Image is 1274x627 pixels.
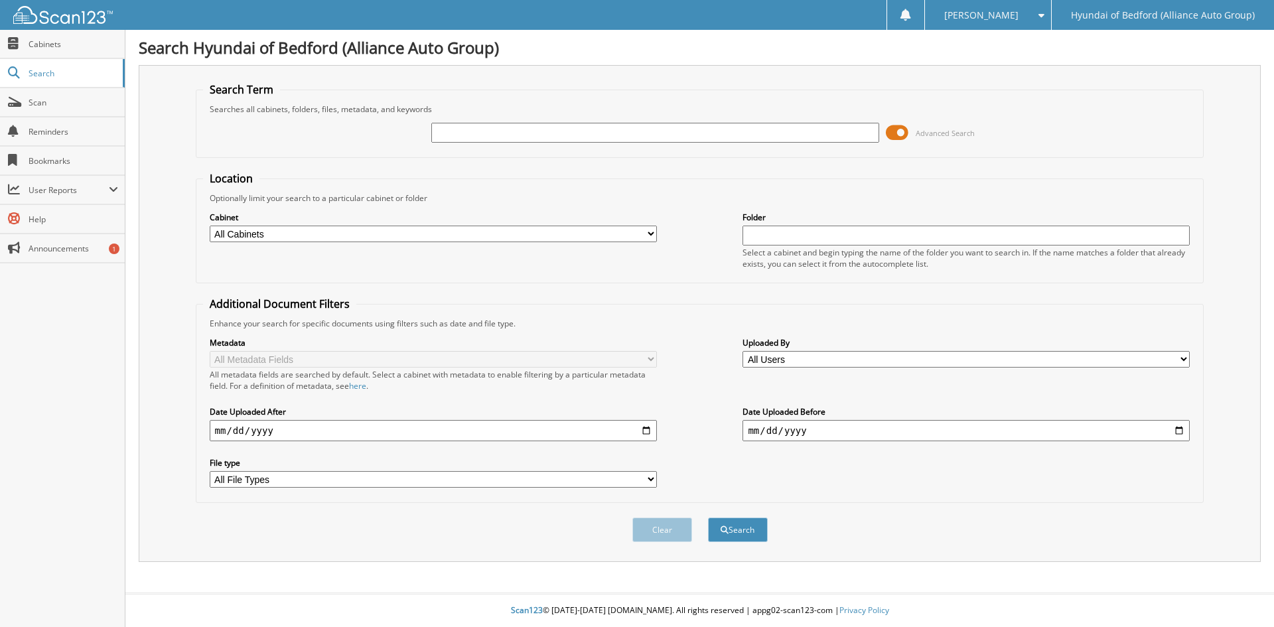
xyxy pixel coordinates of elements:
[210,420,657,441] input: start
[203,318,1197,329] div: Enhance your search for specific documents using filters such as date and file type.
[210,406,657,417] label: Date Uploaded After
[632,518,692,542] button: Clear
[839,604,889,616] a: Privacy Policy
[743,247,1190,269] div: Select a cabinet and begin typing the name of the folder you want to search in. If the name match...
[349,380,366,391] a: here
[511,604,543,616] span: Scan123
[29,97,118,108] span: Scan
[29,155,118,167] span: Bookmarks
[203,171,259,186] legend: Location
[210,457,657,468] label: File type
[29,214,118,225] span: Help
[210,212,657,223] label: Cabinet
[1071,11,1255,19] span: Hyundai of Bedford (Alliance Auto Group)
[944,11,1019,19] span: [PERSON_NAME]
[743,420,1190,441] input: end
[743,406,1190,417] label: Date Uploaded Before
[203,192,1197,204] div: Optionally limit your search to a particular cabinet or folder
[743,337,1190,348] label: Uploaded By
[743,212,1190,223] label: Folder
[29,38,118,50] span: Cabinets
[708,518,768,542] button: Search
[29,184,109,196] span: User Reports
[125,594,1274,627] div: © [DATE]-[DATE] [DOMAIN_NAME]. All rights reserved | appg02-scan123-com |
[203,104,1197,115] div: Searches all cabinets, folders, files, metadata, and keywords
[916,128,975,138] span: Advanced Search
[210,369,657,391] div: All metadata fields are searched by default. Select a cabinet with metadata to enable filtering b...
[13,6,113,24] img: scan123-logo-white.svg
[29,68,116,79] span: Search
[109,244,119,254] div: 1
[139,36,1261,58] h1: Search Hyundai of Bedford (Alliance Auto Group)
[203,82,280,97] legend: Search Term
[210,337,657,348] label: Metadata
[29,126,118,137] span: Reminders
[29,243,118,254] span: Announcements
[203,297,356,311] legend: Additional Document Filters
